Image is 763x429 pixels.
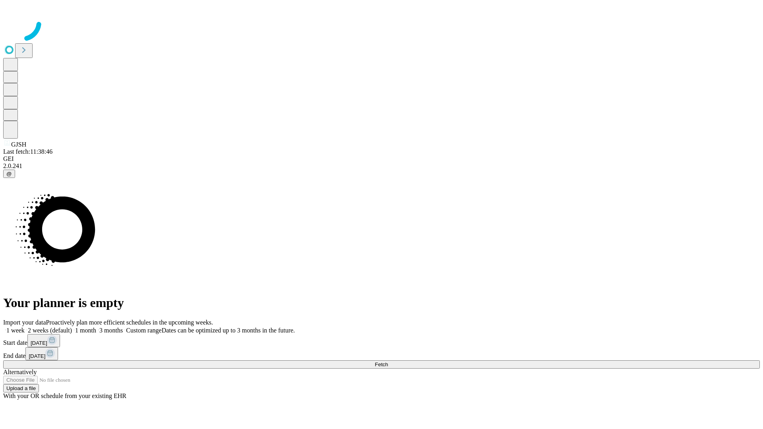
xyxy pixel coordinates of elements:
[3,162,760,170] div: 2.0.241
[3,170,15,178] button: @
[375,361,388,367] span: Fetch
[31,340,47,346] span: [DATE]
[3,360,760,369] button: Fetch
[99,327,123,334] span: 3 months
[3,347,760,360] div: End date
[46,319,213,326] span: Proactively plan more efficient schedules in the upcoming weeks.
[3,369,37,375] span: Alternatively
[3,148,52,155] span: Last fetch: 11:38:46
[162,327,295,334] span: Dates can be optimized up to 3 months in the future.
[11,141,26,148] span: GJSH
[28,327,72,334] span: 2 weeks (default)
[25,347,58,360] button: [DATE]
[3,155,760,162] div: GEI
[29,353,45,359] span: [DATE]
[6,171,12,177] span: @
[27,334,60,347] button: [DATE]
[3,334,760,347] div: Start date
[3,384,39,392] button: Upload a file
[3,319,46,326] span: Import your data
[3,296,760,310] h1: Your planner is empty
[75,327,96,334] span: 1 month
[3,392,126,399] span: With your OR schedule from your existing EHR
[126,327,161,334] span: Custom range
[6,327,25,334] span: 1 week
